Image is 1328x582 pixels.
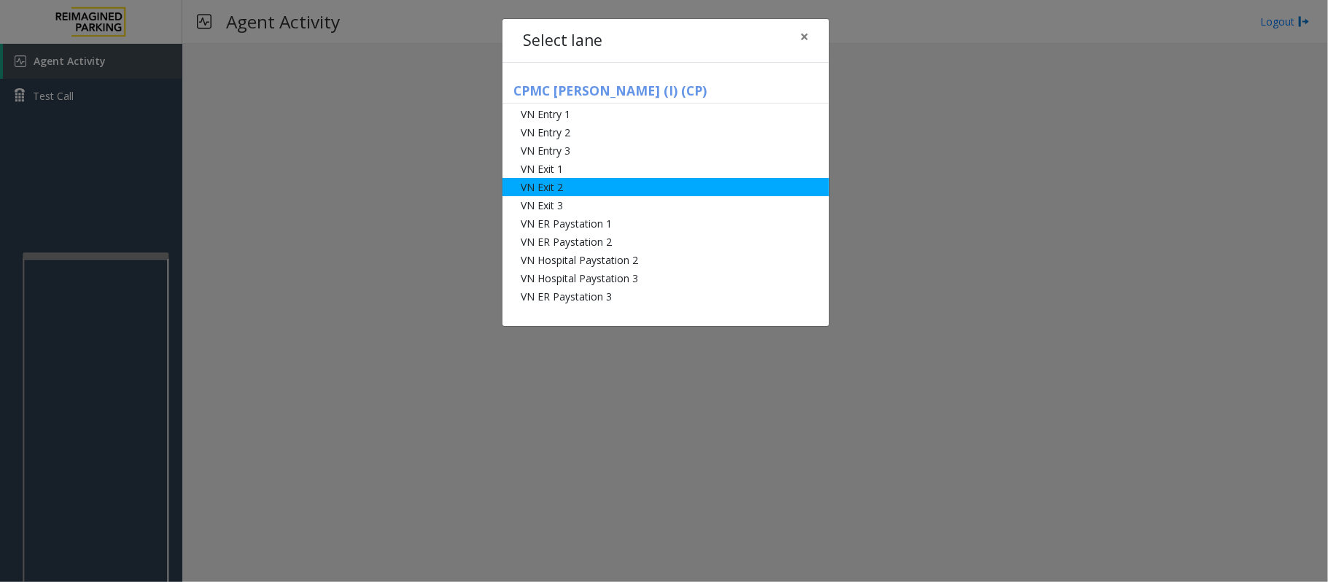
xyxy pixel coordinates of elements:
li: VN Exit 3 [502,196,829,214]
li: VN Hospital Paystation 2 [502,251,829,269]
span: × [800,26,809,47]
button: Close [790,19,819,55]
li: VN Exit 2 [502,178,829,196]
li: VN ER Paystation 1 [502,214,829,233]
li: VN Entry 3 [502,141,829,160]
li: VN Entry 1 [502,105,829,123]
li: VN ER Paystation 3 [502,287,829,306]
h5: CPMC [PERSON_NAME] (I) (CP) [502,83,829,104]
li: VN Hospital Paystation 3 [502,269,829,287]
li: VN Exit 1 [502,160,829,178]
h4: Select lane [523,29,602,53]
li: VN Entry 2 [502,123,829,141]
li: VN ER Paystation 2 [502,233,829,251]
